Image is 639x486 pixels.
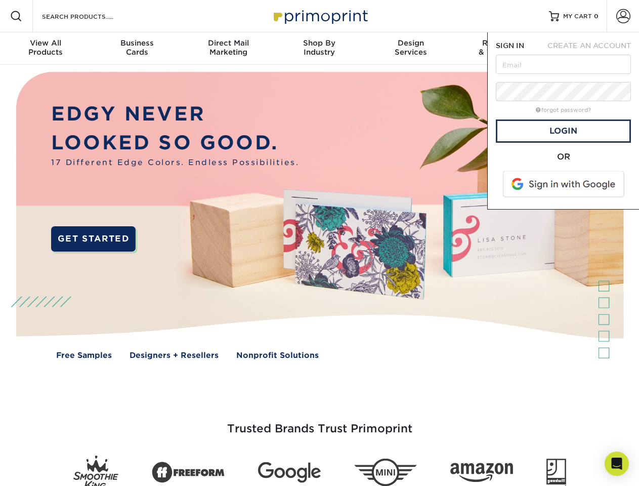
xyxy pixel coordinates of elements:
img: Amazon [450,463,513,482]
div: Industry [274,38,365,57]
iframe: Google Customer Reviews [3,455,86,482]
a: Direct MailMarketing [183,32,274,65]
div: Open Intercom Messenger [605,452,629,476]
img: Goodwill [546,459,566,486]
span: Business [91,38,182,48]
span: Design [365,38,456,48]
a: Nonprofit Solutions [236,350,319,361]
a: forgot password? [536,107,591,113]
span: 0 [594,13,599,20]
a: Free Samples [56,350,112,361]
input: SEARCH PRODUCTS..... [41,10,140,22]
div: OR [496,151,631,163]
p: LOOKED SO GOOD. [51,129,299,157]
span: Resources [456,38,547,48]
span: Shop By [274,38,365,48]
a: GET STARTED [51,226,136,252]
div: & Templates [456,38,547,57]
a: Shop ByIndustry [274,32,365,65]
span: SIGN IN [496,42,524,50]
img: Google [258,462,321,483]
a: BusinessCards [91,32,182,65]
a: DesignServices [365,32,456,65]
input: Email [496,55,631,74]
div: Cards [91,38,182,57]
a: Designers + Resellers [130,350,219,361]
span: 17 Different Edge Colors. Endless Possibilities. [51,157,299,169]
a: Resources& Templates [456,32,547,65]
div: Marketing [183,38,274,57]
span: CREATE AN ACCOUNT [547,42,631,50]
a: Login [496,119,631,143]
span: MY CART [563,12,592,21]
div: Services [365,38,456,57]
img: Primoprint [269,5,370,27]
span: Direct Mail [183,38,274,48]
h3: Trusted Brands Trust Primoprint [24,398,616,448]
p: EDGY NEVER [51,100,299,129]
